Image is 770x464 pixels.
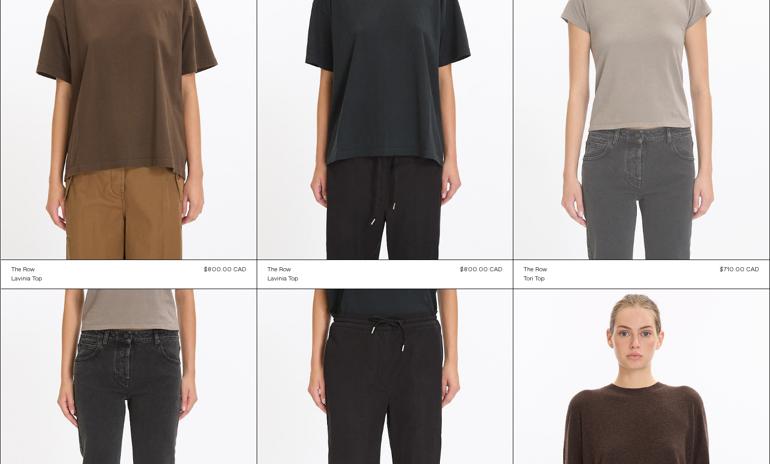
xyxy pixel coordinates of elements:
a: Tori Top [524,274,547,283]
div: $800.00 CAD [460,265,503,274]
a: The Row [11,265,42,274]
div: Tori Top [524,275,544,283]
div: the row [267,266,291,274]
div: The Row [11,266,35,274]
div: $710.00 CAD [720,265,759,274]
div: Lavinia Top [267,275,298,283]
a: The Row [524,265,547,274]
div: $800.00 CAD [204,265,246,274]
a: Lavinia Top [267,274,298,283]
div: Lavinia Top [11,275,42,283]
div: The Row [524,266,547,274]
a: Lavinia Top [11,274,42,283]
a: the row [267,265,298,274]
